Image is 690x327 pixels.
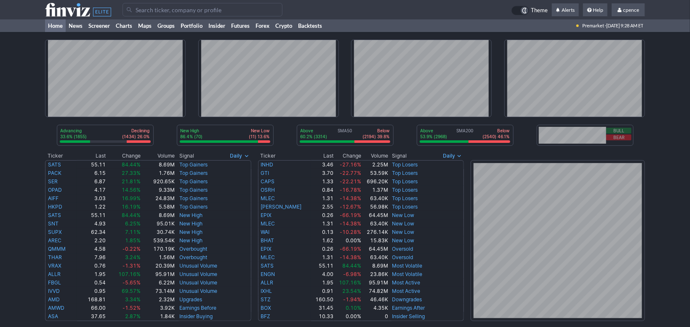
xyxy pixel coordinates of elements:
a: News [66,19,85,32]
a: Groups [155,19,178,32]
button: Bear [606,134,631,140]
a: New Low [392,229,415,235]
td: 8.69M [141,211,175,220]
span: -1.94% [344,296,362,303]
a: New Low [392,220,415,227]
a: PACK [48,170,61,176]
a: SATS [48,212,61,218]
span: 21.81% [122,178,141,185]
a: EPIX [261,246,272,252]
th: Change [334,152,362,160]
p: (11) 13.6% [249,134,270,139]
a: Insider Selling [392,313,425,319]
td: 95.91M [362,279,389,287]
a: AIFF [48,195,59,201]
td: 0.26 [311,211,334,220]
td: 7.96 [77,253,106,262]
span: [DATE] 9:28 AM ET [606,19,643,32]
a: New Low [392,237,415,244]
span: 107.16% [118,271,141,277]
td: 55.11 [77,160,106,169]
a: BOX [261,305,272,311]
td: 4.00 [311,270,334,279]
td: 0.95 [77,287,106,295]
td: 920.65K [141,177,175,186]
a: Top Gainers [179,178,208,185]
span: -6.98% [344,271,362,277]
td: 160.50 [311,295,334,304]
input: Search [123,3,282,16]
td: 276.14K [362,228,389,236]
td: 1.37M [362,186,389,194]
a: Downgrades [392,296,422,303]
a: GTI [261,170,269,176]
td: 170.19K [141,245,175,253]
span: -66.19% [340,246,362,252]
td: 0.84 [311,186,334,194]
td: 1.56M [141,253,175,262]
a: AREC [48,237,61,244]
a: BHAT [261,237,274,244]
a: Unusual Volume [179,271,217,277]
td: 53.59K [362,169,389,177]
td: 6.15 [77,169,106,177]
span: -14.38% [340,220,362,227]
td: 6.22M [141,279,175,287]
td: 2.25M [362,160,389,169]
span: -27.16% [340,161,362,168]
a: HKPD [48,204,62,210]
th: Volume [362,152,389,160]
a: Earnings After [392,305,425,311]
td: 2.55 [311,203,334,211]
a: SATS [261,263,274,269]
p: Above [421,128,448,134]
td: 55.11 [311,262,334,270]
td: 1.33 [311,177,334,186]
td: 0 [362,312,389,321]
a: Overbought [179,254,207,260]
p: (1434) 26.0% [123,134,150,139]
p: (2194) 39.8% [363,134,390,139]
td: 0.00% [334,312,362,321]
span: Daily [443,152,455,160]
span: -14.38% [340,254,362,260]
td: 2.20 [77,236,106,245]
th: Last [311,152,334,160]
td: 3.92K [141,304,175,312]
td: 31.45 [311,304,334,312]
a: Most Active [392,279,421,286]
td: 30.74K [141,228,175,236]
td: 23.86K [362,270,389,279]
td: 8.69M [141,160,175,169]
td: 4.35K [362,304,389,312]
td: 55.11 [77,211,106,220]
span: 16.99% [122,195,141,201]
td: 37.65 [77,312,106,321]
span: 107.16% [339,279,362,286]
td: 4.93 [77,220,106,228]
td: 3.46 [311,160,334,169]
span: 14.56% [122,187,141,193]
td: 1.22 [77,203,106,211]
td: 64.45M [362,211,389,220]
a: Top Gainers [179,170,208,176]
td: 95.91M [141,270,175,279]
a: cpence [612,3,645,17]
span: -1.52% [123,305,141,311]
span: -22.21% [340,178,362,185]
a: Top Gainers [179,161,208,168]
span: -22.77% [340,170,362,176]
p: (2540) 46.1% [483,134,510,139]
span: -10.28% [340,229,362,235]
a: OPAD [48,187,62,193]
td: 1.95 [77,270,106,279]
td: 95.01K [141,220,175,228]
a: Top Losers [392,195,418,201]
span: 0.10% [346,305,362,311]
a: Top Losers [392,170,418,176]
a: MLEC [261,254,275,260]
span: -16.78% [340,187,362,193]
td: 0.00% [334,236,362,245]
td: 5.58M [141,203,175,211]
a: Top Losers [392,204,418,210]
